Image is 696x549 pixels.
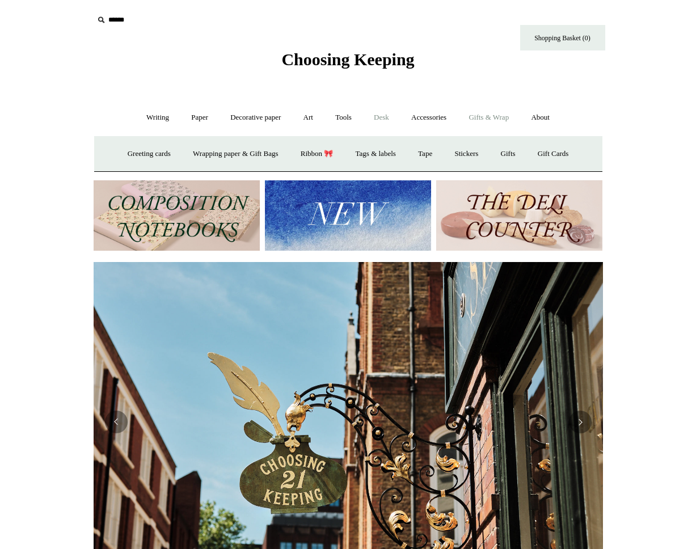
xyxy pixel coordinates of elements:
[220,103,291,133] a: Decorative paper
[281,50,414,69] span: Choosing Keeping
[458,103,519,133] a: Gifts & Wrap
[401,103,457,133] a: Accessories
[364,103,399,133] a: Desk
[94,180,260,251] img: 202302 Composition ledgers.jpg__PID:69722ee6-fa44-49dd-a067-31375e5d54ec
[290,139,344,169] a: Ribbon 🎀
[520,25,605,50] a: Shopping Basket (0)
[521,103,560,133] a: About
[281,59,414,67] a: Choosing Keeping
[491,139,526,169] a: Gifts
[436,180,602,251] img: The Deli Counter
[183,139,288,169] a: Wrapping paper & Gift Bags
[105,411,128,433] button: Previous
[444,139,488,169] a: Stickers
[136,103,179,133] a: Writing
[293,103,323,133] a: Art
[408,139,442,169] a: Tape
[181,103,218,133] a: Paper
[325,103,362,133] a: Tools
[345,139,406,169] a: Tags & labels
[569,411,592,433] button: Next
[117,139,181,169] a: Greeting cards
[528,139,579,169] a: Gift Cards
[265,180,431,251] img: New.jpg__PID:f73bdf93-380a-4a35-bcfe-7823039498e1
